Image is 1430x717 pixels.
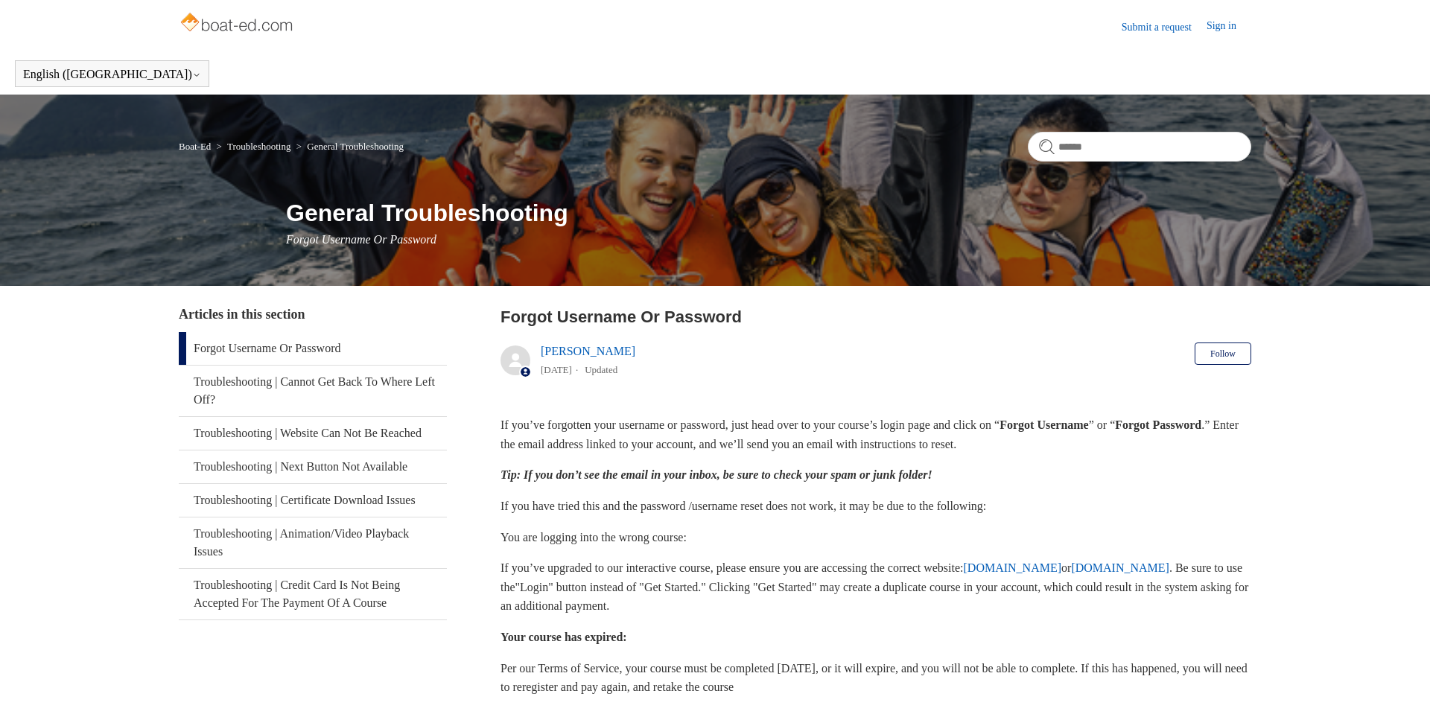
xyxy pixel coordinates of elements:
li: Updated [585,364,617,375]
a: Troubleshooting | Next Button Not Available [179,450,447,483]
li: General Troubleshooting [293,141,404,152]
h2: Forgot Username Or Password [500,305,1251,329]
input: Search [1028,132,1251,162]
div: Live chat [1380,667,1419,706]
a: Boat-Ed [179,141,211,152]
a: Troubleshooting | Website Can Not Be Reached [179,417,447,450]
img: Boat-Ed Help Center home page [179,9,297,39]
strong: Your course has expired: [500,631,627,643]
time: 05/20/2025, 15:58 [541,364,572,375]
p: If you’ve upgraded to our interactive course, please ensure you are accessing the correct website... [500,558,1251,616]
li: Boat-Ed [179,141,214,152]
a: General Troubleshooting [307,141,404,152]
p: If you’ve forgotten your username or password, just head over to your course’s login page and cli... [500,415,1251,453]
a: Troubleshooting | Animation/Video Playback Issues [179,517,447,568]
p: If you have tried this and the password /username reset does not work, it may be due to the follo... [500,497,1251,516]
span: Forgot Username Or Password [286,233,436,246]
a: Troubleshooting [227,141,290,152]
li: Troubleshooting [214,141,293,152]
button: Follow Article [1195,342,1251,365]
a: Submit a request [1122,19,1207,35]
span: Articles in this section [179,307,305,322]
a: [PERSON_NAME] [541,345,635,357]
a: [DOMAIN_NAME] [1071,561,1169,574]
button: English ([GEOGRAPHIC_DATA]) [23,68,201,81]
a: Sign in [1207,18,1251,36]
strong: Forgot Password [1115,418,1201,431]
p: Per our Terms of Service, your course must be completed [DATE], or it will expire, and you will n... [500,659,1251,697]
a: Forgot Username Or Password [179,332,447,365]
a: Troubleshooting | Credit Card Is Not Being Accepted For The Payment Of A Course [179,569,447,619]
strong: Forgot Username [1000,418,1089,431]
a: [DOMAIN_NAME] [964,561,1062,574]
h1: General Troubleshooting [286,195,1251,231]
p: You are logging into the wrong course: [500,528,1251,547]
em: Tip: If you don’t see the email in your inbox, be sure to check your spam or junk folder! [500,468,932,481]
a: Troubleshooting | Cannot Get Back To Where Left Off? [179,366,447,416]
a: Troubleshooting | Certificate Download Issues [179,484,447,517]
